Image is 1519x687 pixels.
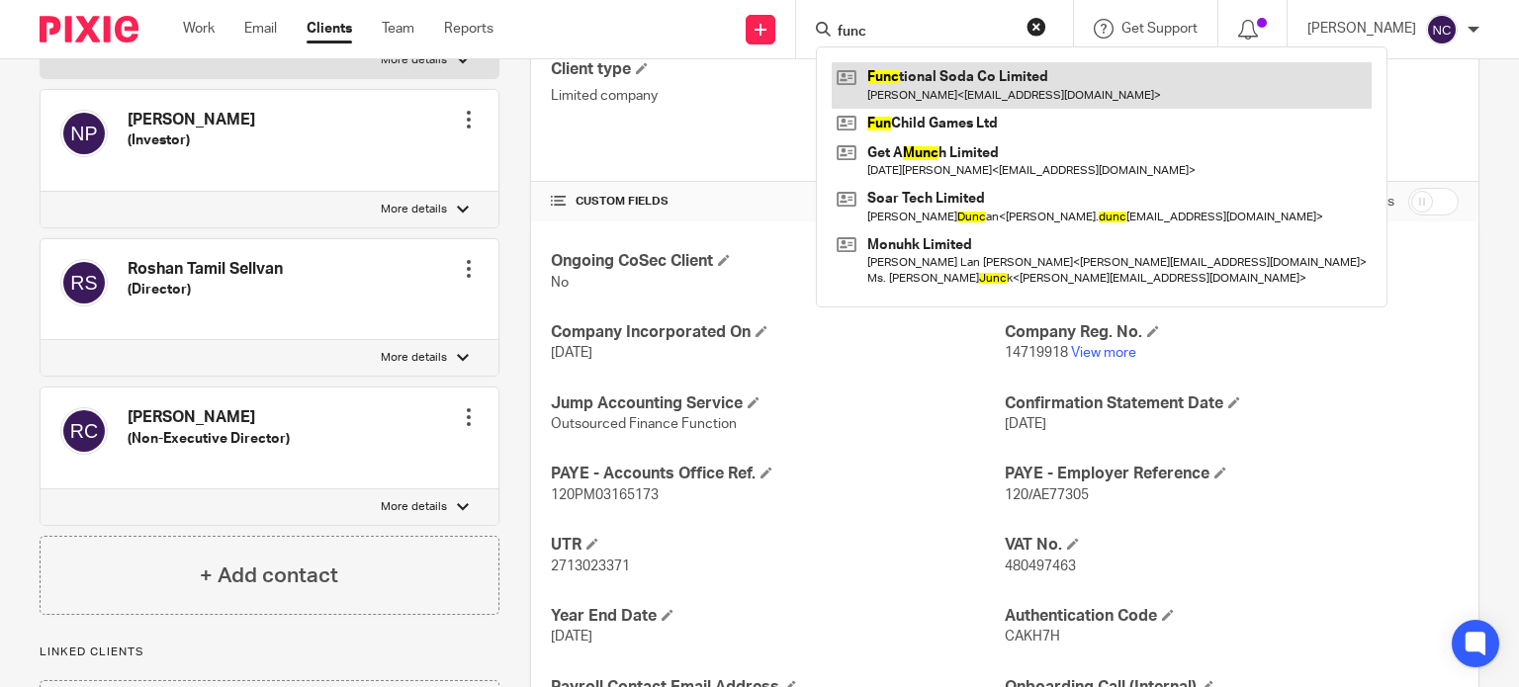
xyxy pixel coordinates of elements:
img: svg%3E [60,259,108,306]
h4: Company Incorporated On [551,322,1005,343]
span: 2713023371 [551,559,630,573]
span: [DATE] [1005,417,1046,431]
span: CAKH7H [1005,630,1060,644]
img: svg%3E [60,407,108,455]
p: More details [381,350,447,366]
a: Team [382,19,414,39]
h4: Client type [551,59,1005,80]
span: No [551,276,569,290]
h4: VAT No. [1005,535,1459,556]
h4: Jump Accounting Service [551,393,1005,414]
p: [PERSON_NAME] [1307,19,1416,39]
span: [DATE] [551,630,592,644]
h4: PAYE - Employer Reference [1005,464,1459,484]
img: svg%3E [60,110,108,157]
h4: CUSTOM FIELDS [551,194,1005,210]
h4: Ongoing CoSec Client [551,251,1005,272]
h5: (Investor) [128,130,255,150]
img: svg%3E [1426,14,1458,45]
a: Work [183,19,215,39]
p: More details [381,499,447,515]
h5: (Director) [128,280,283,300]
h4: Year End Date [551,606,1005,627]
p: More details [381,52,447,68]
span: 14719918 [1005,346,1068,360]
img: Pixie [40,16,138,43]
h4: [PERSON_NAME] [128,407,290,428]
span: [DATE] [551,346,592,360]
h4: UTR [551,535,1005,556]
a: Email [244,19,277,39]
h4: PAYE - Accounts Office Ref. [551,464,1005,484]
span: 480497463 [1005,559,1076,573]
button: Clear [1027,17,1046,37]
h4: Roshan Tamil Sellvan [128,259,283,280]
a: View more [1071,346,1136,360]
h4: Company Reg. No. [1005,322,1459,343]
p: More details [381,202,447,217]
p: Linked clients [40,644,499,660]
h4: [PERSON_NAME] [128,110,255,130]
input: Search [836,24,1014,42]
a: Clients [307,19,352,39]
h4: + Add contact [200,560,338,591]
span: Get Support [1121,22,1198,36]
h4: Confirmation Statement Date [1005,393,1459,414]
span: Outsourced Finance Function [551,417,737,431]
span: 120/AE77305 [1005,488,1089,502]
a: Reports [444,19,493,39]
h5: (Non-Executive Director) [128,429,290,449]
p: Limited company [551,86,1005,106]
h4: Authentication Code [1005,606,1459,627]
span: 120PM03165173 [551,488,659,502]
